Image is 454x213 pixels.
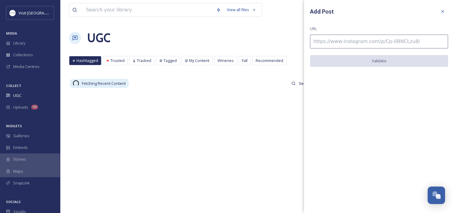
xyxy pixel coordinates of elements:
div: 58 [31,105,38,110]
img: Circle%20Logo.png [10,10,16,16]
button: Open Chat [428,187,445,204]
input: Search your library [83,3,213,17]
span: My Content [189,58,209,63]
span: Media Centres [13,64,40,69]
span: SnapLink [13,180,30,186]
a: UGC [87,29,110,47]
span: Trusted [110,58,125,63]
span: MEDIA [6,31,17,35]
span: Fall [242,58,248,63]
span: Uploads [13,104,28,110]
span: Tracked [137,58,151,63]
input: https://www.instagram.com/p/Cp-0BNCLzu8/ [310,35,448,48]
span: Visit [GEOGRAPHIC_DATA] [19,10,65,16]
span: Recommended [256,58,283,63]
span: Hashtagged [77,58,98,63]
h3: Add Post [310,7,334,16]
input: Search [296,77,315,89]
span: URL [310,26,317,32]
span: Fetching Recent Content [82,81,126,86]
span: Stories [13,156,26,162]
span: Tagged [164,58,177,63]
span: Galleries [13,133,29,139]
span: Maps [13,168,23,174]
span: WIDGETS [6,124,22,128]
span: UGC [13,93,21,98]
span: Library [13,40,25,46]
span: COLLECT [6,83,21,88]
button: Validate [310,55,448,67]
span: Collections [13,52,33,58]
span: SOCIALS [6,199,21,204]
a: View all files [224,4,259,16]
span: Wineries [218,58,234,63]
span: Embeds [13,145,28,150]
